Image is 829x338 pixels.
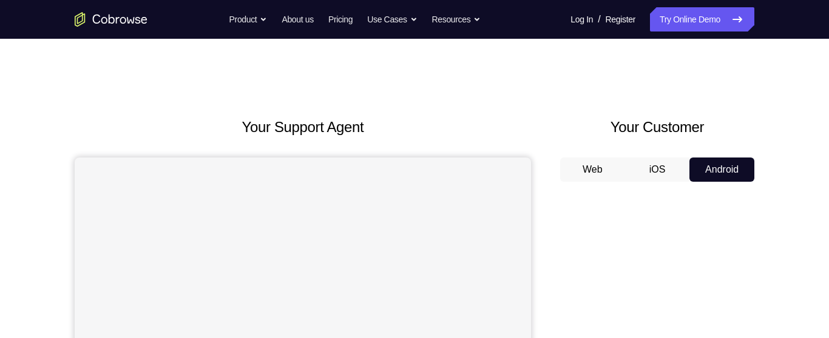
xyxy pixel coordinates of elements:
a: Register [606,7,635,31]
button: Web [560,157,625,182]
span: / [598,12,600,27]
h2: Your Customer [560,116,754,138]
a: Log In [570,7,593,31]
a: About us [282,7,313,31]
button: Android [689,157,754,182]
button: iOS [625,157,690,182]
button: Product [229,7,268,31]
button: Resources [432,7,481,31]
button: Use Cases [367,7,417,31]
a: Pricing [328,7,353,31]
a: Go to the home page [75,12,147,27]
h2: Your Support Agent [75,116,531,138]
a: Try Online Demo [650,7,754,31]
